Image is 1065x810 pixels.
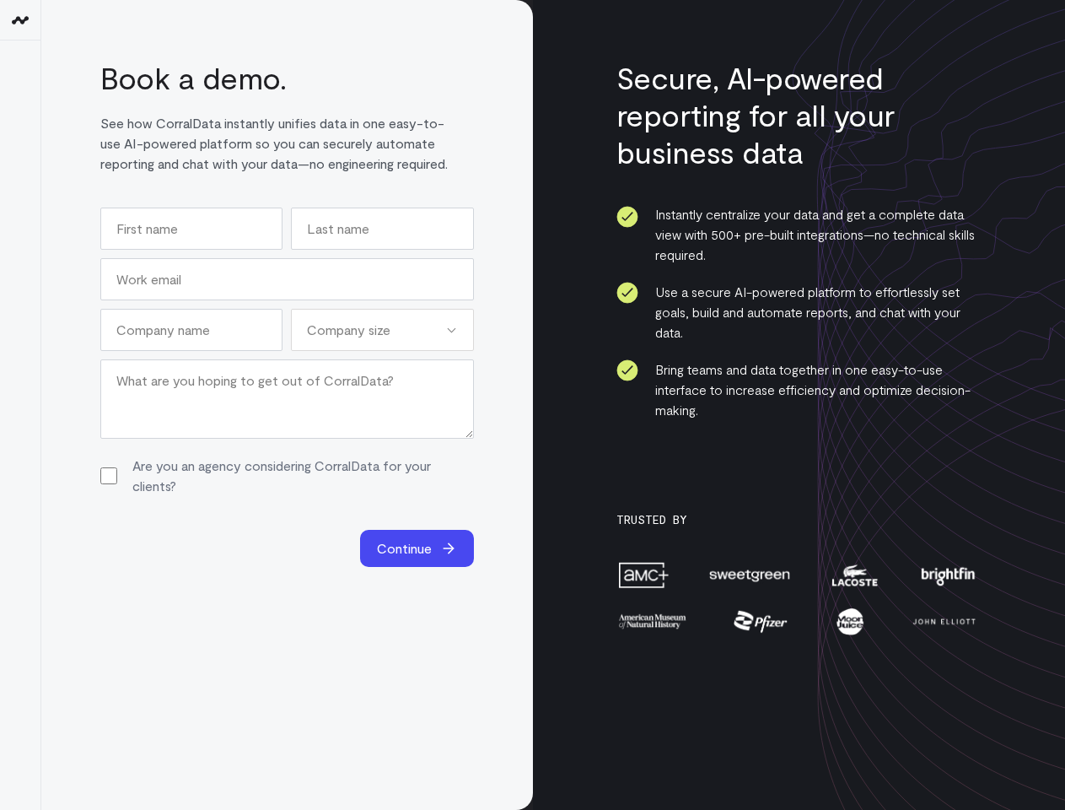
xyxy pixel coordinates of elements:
[100,113,454,174] p: See how CorralData instantly unifies data in one easy-to-use AI-powered platform so you can secur...
[377,538,432,559] span: Continue
[132,456,474,496] label: Are you an agency considering CorralData for your clients?
[360,530,474,567] button: Continue
[291,208,473,250] input: Last name
[616,359,979,420] li: Bring teams and data together in one easy-to-use interface to increase efficiency and optimize de...
[616,513,979,526] h3: Trusted By
[100,258,474,300] input: Work email
[100,309,282,351] input: Company name
[100,208,282,250] input: First name
[616,59,982,170] h3: Secure, AI-powered reporting for all your business data
[100,59,454,96] h1: Book a demo.
[291,309,473,351] div: Company size
[616,204,979,265] li: Instantly centralize your data and get a complete data view with 500+ pre-built integrations—no t...
[616,282,979,343] li: Use a secure AI-powered platform to effortlessly set goals, build and automate reports, and chat ...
